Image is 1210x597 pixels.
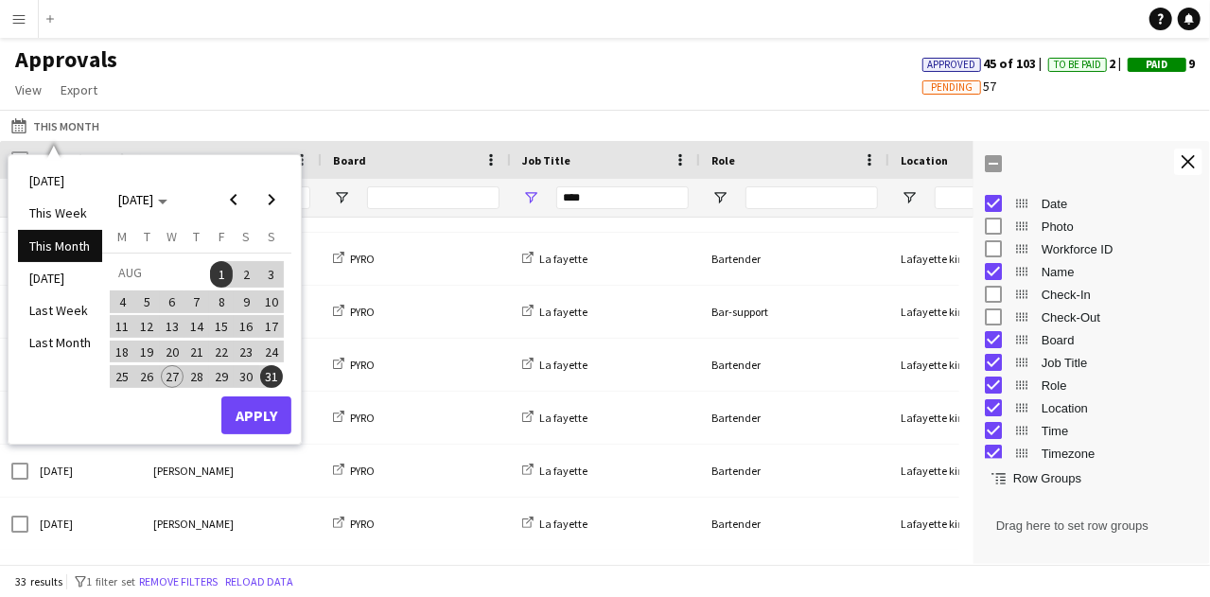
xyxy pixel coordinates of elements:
span: Approved [928,59,976,71]
li: This Month [18,230,102,262]
span: Workforce ID [1042,242,1199,256]
div: Date Column [973,192,1210,215]
li: Last Week [18,294,102,326]
span: 17 [260,315,283,338]
a: PYRO [333,517,375,531]
div: Bartender [700,339,889,391]
span: 4 [111,290,133,313]
input: Board Filter Input [367,186,500,209]
div: Name Column [973,260,1210,283]
span: 25 [111,365,133,388]
a: La fayette [522,305,587,319]
span: La fayette [539,517,587,531]
button: 27-08-2025 [160,364,184,389]
span: To Be Paid [1054,59,1101,71]
span: 2 [1048,55,1128,72]
button: This Month [8,114,103,137]
span: 1 [210,261,233,288]
div: [PERSON_NAME] [142,498,322,550]
div: Board Column [973,328,1210,351]
span: 20 [161,341,184,363]
span: Job Title [522,153,570,167]
span: PYRO [350,305,375,319]
span: La fayette [539,252,587,266]
button: 01-08-2025 [209,260,234,290]
input: Job Title Filter Input [556,186,689,209]
span: Name [153,153,184,167]
a: PYRO [333,464,375,478]
span: La fayette [539,411,587,425]
span: Time [1042,424,1199,438]
div: Workforce ID Column [973,237,1210,260]
a: La fayette [522,252,587,266]
span: View [15,81,42,98]
span: La fayette [539,358,587,372]
div: Lafayette kings cross [889,339,1078,391]
div: Lafayette kings cross [889,286,1078,338]
button: 15-08-2025 [209,314,234,339]
span: Name [1042,265,1199,279]
span: 27 [161,365,184,388]
button: Open Filter Menu [522,189,539,206]
button: 10-08-2025 [259,290,284,314]
button: 08-08-2025 [209,290,234,314]
div: Photo Column [973,215,1210,237]
button: 11-08-2025 [110,314,134,339]
button: Previous month [215,181,253,219]
span: F [219,228,225,245]
div: [DATE] [28,445,142,497]
span: PYRO [350,464,375,478]
button: 24-08-2025 [259,339,284,363]
span: Drag here to set row groups [985,499,1199,553]
span: Row Groups [1013,471,1081,485]
li: This Week [18,197,102,229]
span: 29 [210,365,233,388]
span: 30 [236,365,258,388]
span: Location [901,153,948,167]
span: Check-In [1042,288,1199,302]
button: 02-08-2025 [234,260,258,290]
span: Job Title [1042,356,1199,370]
button: Next month [253,181,290,219]
a: Export [53,78,105,102]
button: 17-08-2025 [259,314,284,339]
span: La fayette [539,464,587,478]
span: Export [61,81,97,98]
span: 12 [136,315,159,338]
button: 22-08-2025 [209,339,234,363]
div: Lafayette kings cross [889,445,1078,497]
div: [PERSON_NAME] [142,445,322,497]
span: 21 [185,341,208,363]
a: PYRO [333,358,375,372]
button: 13-08-2025 [160,314,184,339]
span: 18 [111,341,133,363]
span: 19 [136,341,159,363]
span: PYRO [350,252,375,266]
div: Timezone Column [973,442,1210,465]
span: Location [1042,401,1199,415]
button: 18-08-2025 [110,339,134,363]
span: 23 [236,341,258,363]
button: 20-08-2025 [160,339,184,363]
button: 16-08-2025 [234,314,258,339]
input: Location Filter Input [935,186,1067,209]
a: PYRO [333,305,375,319]
button: 23-08-2025 [234,339,258,363]
a: View [8,78,49,102]
span: 6 [161,290,184,313]
span: La fayette [539,305,587,319]
span: Check-Out [1042,310,1199,325]
a: La fayette [522,358,587,372]
div: Check-In Column [973,283,1210,306]
button: 04-08-2025 [110,290,134,314]
span: 10 [260,290,283,313]
div: Job Title Column [973,351,1210,374]
span: 15 [210,315,233,338]
button: 26-08-2025 [134,364,159,389]
span: 2 [236,261,258,288]
span: Photo [1042,219,1199,234]
a: La fayette [522,517,587,531]
span: 9 [236,290,258,313]
a: PYRO [333,252,375,266]
div: Bartender [700,445,889,497]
